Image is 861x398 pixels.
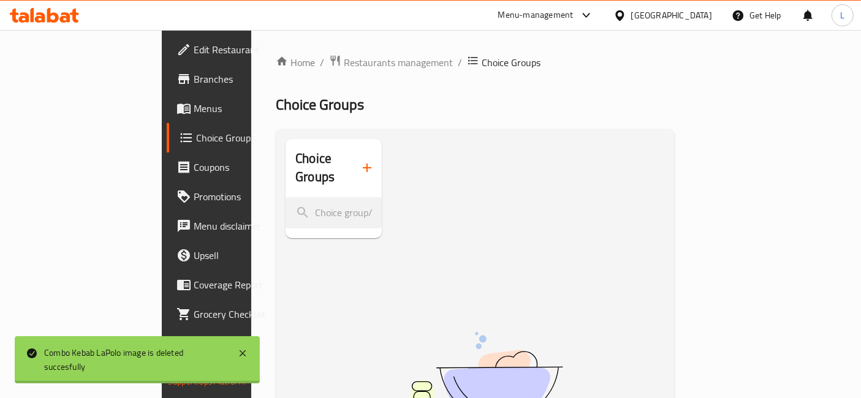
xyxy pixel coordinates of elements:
[167,123,306,152] a: Choice Groups
[482,55,540,70] span: Choice Groups
[840,9,844,22] span: L
[167,64,306,94] a: Branches
[276,91,364,118] span: Choice Groups
[329,54,453,70] a: Restaurants management
[194,219,296,233] span: Menu disclaimer
[458,55,462,70] li: /
[276,54,675,70] nav: breadcrumb
[194,189,296,204] span: Promotions
[344,55,453,70] span: Restaurants management
[167,270,306,299] a: Coverage Report
[498,8,574,23] div: Menu-management
[167,241,306,270] a: Upsell
[44,346,226,374] div: Combo Kebab LaPolo image is deleted succesfully
[196,130,296,145] span: Choice Groups
[194,277,296,292] span: Coverage Report
[194,160,296,175] span: Coupons
[167,152,306,182] a: Coupons
[194,42,296,57] span: Edit Restaurant
[167,35,306,64] a: Edit Restaurant
[167,182,306,211] a: Promotions
[320,55,324,70] li: /
[631,9,712,22] div: [GEOGRAPHIC_DATA]
[167,299,306,329] a: Grocery Checklist
[286,197,382,228] input: search
[194,248,296,263] span: Upsell
[295,149,352,186] h2: Choice Groups
[194,307,296,321] span: Grocery Checklist
[167,94,306,123] a: Menus
[194,101,296,116] span: Menus
[167,211,306,241] a: Menu disclaimer
[194,72,296,86] span: Branches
